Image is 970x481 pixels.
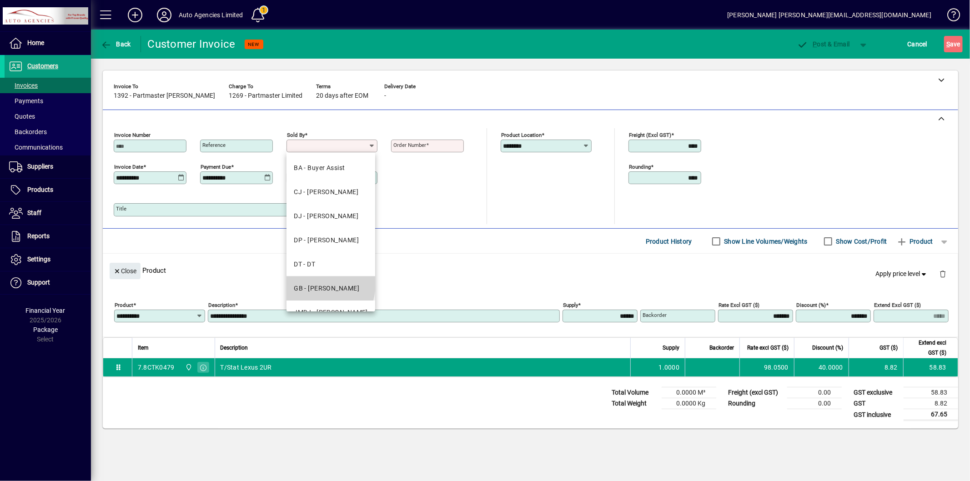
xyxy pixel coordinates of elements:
[946,37,960,51] span: ave
[812,343,843,353] span: Discount (%)
[745,363,789,372] div: 98.0500
[849,387,904,398] td: GST exclusive
[286,252,375,276] mat-option: DT - DT
[946,40,950,48] span: S
[787,387,842,398] td: 0.00
[26,307,65,314] span: Financial Year
[286,228,375,252] mat-option: DP - Donovan Percy
[724,398,787,409] td: Rounding
[904,387,958,398] td: 58.83
[121,7,150,23] button: Add
[229,92,302,100] span: 1269 - Partmaster Limited
[150,7,179,23] button: Profile
[110,263,141,279] button: Close
[642,233,696,250] button: Product History
[940,2,959,31] a: Knowledge Base
[286,301,375,325] mat-option: JMDJ - Josiah Jennings
[103,254,958,287] div: Product
[294,163,345,173] div: BA - Buyer Assist
[849,398,904,409] td: GST
[294,235,359,245] div: DP - [PERSON_NAME]
[813,40,817,48] span: P
[629,164,651,170] mat-label: Rounding
[91,36,141,52] app-page-header-button: Back
[27,39,44,46] span: Home
[723,237,808,246] label: Show Line Volumes/Weights
[501,132,542,138] mat-label: Product location
[287,132,305,138] mat-label: Sold by
[797,40,850,48] span: ost & Email
[5,32,91,55] a: Home
[607,387,662,398] td: Total Volume
[5,179,91,201] a: Products
[27,186,53,193] span: Products
[932,270,954,278] app-page-header-button: Delete
[316,92,368,100] span: 20 days after EOM
[794,358,849,376] td: 40.0000
[724,387,787,398] td: Freight (excl GST)
[294,308,368,317] div: JMDJ - [PERSON_NAME]
[33,326,58,333] span: Package
[27,232,50,240] span: Reports
[876,269,929,279] span: Apply price level
[114,164,143,170] mat-label: Invoice date
[27,209,41,216] span: Staff
[709,343,734,353] span: Backorder
[208,302,235,308] mat-label: Description
[5,225,91,248] a: Reports
[98,36,133,52] button: Back
[116,205,126,212] mat-label: Title
[138,343,149,353] span: Item
[849,358,903,376] td: 8.82
[719,302,759,308] mat-label: Rate excl GST ($)
[944,36,963,52] button: Save
[787,398,842,409] td: 0.00
[201,164,231,170] mat-label: Payment due
[5,78,91,93] a: Invoices
[909,338,946,358] span: Extend excl GST ($)
[5,93,91,109] a: Payments
[747,343,789,353] span: Rate excl GST ($)
[384,92,386,100] span: -
[9,97,43,105] span: Payments
[5,271,91,294] a: Support
[659,363,680,372] span: 1.0000
[563,302,578,308] mat-label: Supply
[607,398,662,409] td: Total Weight
[9,113,35,120] span: Quotes
[5,140,91,155] a: Communications
[114,92,215,100] span: 1392 - Partmaster [PERSON_NAME]
[643,312,667,318] mat-label: Backorder
[834,237,887,246] label: Show Cost/Profit
[107,266,143,275] app-page-header-button: Close
[202,142,226,148] mat-label: Reference
[849,409,904,421] td: GST inclusive
[27,163,53,170] span: Suppliers
[796,302,826,308] mat-label: Discount (%)
[286,204,375,228] mat-option: DJ - DAVE JENNINGS
[5,202,91,225] a: Staff
[905,36,930,52] button: Cancel
[294,211,358,221] div: DJ - [PERSON_NAME]
[101,40,131,48] span: Back
[138,363,175,372] div: 7.8CTK0479
[115,302,133,308] mat-label: Product
[286,276,375,301] mat-option: GB - Gavin Bright
[9,144,63,151] span: Communications
[904,409,958,421] td: 67.65
[904,398,958,409] td: 8.82
[880,343,898,353] span: GST ($)
[9,128,47,135] span: Backorders
[294,260,315,269] div: DT - DT
[932,263,954,285] button: Delete
[114,132,151,138] mat-label: Invoice number
[5,109,91,124] a: Quotes
[248,41,260,47] span: NEW
[5,124,91,140] a: Backorders
[27,256,50,263] span: Settings
[793,36,854,52] button: Post & Email
[9,82,38,89] span: Invoices
[874,302,921,308] mat-label: Extend excl GST ($)
[221,343,248,353] span: Description
[5,155,91,178] a: Suppliers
